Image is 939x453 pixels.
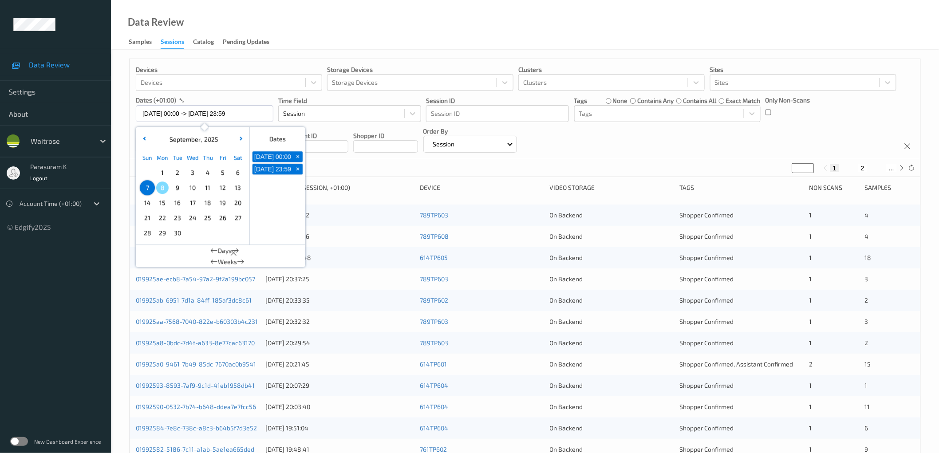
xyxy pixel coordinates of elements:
span: 6 [232,166,244,179]
span: 28 [141,227,154,239]
span: 5 [217,166,229,179]
div: Timestamp (Session, +01:00) [265,183,414,192]
div: On Backend [550,317,673,326]
span: 22 [156,212,169,224]
span: 1 [809,382,812,389]
span: Shopper Confirmed [679,254,734,261]
div: Sessions [161,37,184,49]
div: Choose Monday September 08 of 2025 [155,180,170,195]
div: Video Storage [550,183,673,192]
span: 19 [217,197,229,209]
span: 4 [865,211,869,219]
p: Tags [574,96,588,105]
div: On Backend [550,253,673,262]
div: Pending Updates [223,37,269,48]
span: 9 [865,445,868,453]
span: + [293,165,303,174]
div: Choose Monday September 15 of 2025 [155,195,170,210]
div: [DATE] 20:54:16 [265,232,414,241]
div: Choose Saturday September 27 of 2025 [230,210,245,225]
div: Choose Friday September 05 of 2025 [215,165,230,180]
span: 3 [186,166,199,179]
div: Sat [230,150,245,165]
button: 2 [858,164,867,172]
span: Shopper Confirmed, Assistant Confirmed [679,360,793,368]
p: Order By [423,127,517,136]
span: 1 [809,339,812,347]
div: Choose Wednesday September 17 of 2025 [185,195,200,210]
div: On Backend [550,275,673,284]
span: 29 [156,227,169,239]
span: Shopper Confirmed [679,382,734,389]
a: Pending Updates [223,36,278,48]
span: 16 [171,197,184,209]
div: Choose Thursday September 18 of 2025 [200,195,215,210]
span: 1 [809,254,812,261]
span: 3 [865,275,868,283]
span: 15 [156,197,169,209]
a: 019925ab-6951-7d1a-84ff-185af3dc8c61 [136,296,252,304]
div: Choose Wednesday September 24 of 2025 [185,210,200,225]
span: 17 [186,197,199,209]
p: dates (+01:00) [136,96,176,105]
div: [DATE] 20:33:35 [265,296,414,305]
div: On Backend [550,402,673,411]
span: 3 [865,318,868,325]
p: Storage Devices [327,65,513,74]
span: Shopper Confirmed [679,424,734,432]
span: 4 [865,232,869,240]
span: 11 [201,181,214,194]
a: 761TP602 [420,445,447,453]
button: + [293,151,303,162]
a: 789TP608 [420,232,449,240]
span: 2 [865,296,868,304]
a: 789TP603 [420,318,448,325]
div: Choose Sunday September 28 of 2025 [140,225,155,240]
label: exact match [726,96,761,105]
a: 614TP601 [420,360,447,368]
div: Choose Wednesday September 10 of 2025 [185,180,200,195]
a: 01992584-7e8c-738c-a8c3-b64b5f7d3e52 [136,424,257,432]
a: 019925ae-ecb8-7a54-97a2-9f2a199bc057 [136,275,255,283]
span: Shopper Confirmed [679,339,734,347]
div: Choose Friday September 12 of 2025 [215,180,230,195]
p: Session ID [426,96,569,105]
div: On Backend [550,381,673,390]
div: [DATE] 20:37:25 [265,275,414,284]
label: none [613,96,628,105]
p: Session [430,140,458,149]
span: 18 [865,254,872,261]
div: [DATE] 20:03:40 [265,402,414,411]
div: [DATE] 20:32:32 [265,317,414,326]
span: 12 [217,181,229,194]
div: Choose Monday September 29 of 2025 [155,225,170,240]
a: 01992593-8593-7af9-9c1d-41eb1958db41 [136,382,255,389]
a: 789TP603 [420,211,448,219]
div: Choose Saturday September 13 of 2025 [230,180,245,195]
span: Shopper Confirmed [679,211,734,219]
div: Non Scans [809,183,858,192]
div: Choose Tuesday September 09 of 2025 [170,180,185,195]
span: 1 [809,275,812,283]
div: Choose Saturday October 04 of 2025 [230,225,245,240]
span: September [167,135,200,143]
p: Time Field [278,96,421,105]
a: 019925a8-0bdc-7d4f-a633-8e77cac63170 [136,339,255,347]
div: Choose Saturday September 06 of 2025 [230,165,245,180]
div: Choose Thursday September 25 of 2025 [200,210,215,225]
div: Choose Sunday September 14 of 2025 [140,195,155,210]
a: 614TP604 [420,424,448,432]
button: [DATE] 00:00 [253,151,293,162]
div: Choose Sunday August 31 of 2025 [140,165,155,180]
a: 614TP604 [420,382,448,389]
div: On Backend [550,424,673,433]
div: Choose Tuesday September 02 of 2025 [170,165,185,180]
span: 1 [156,166,169,179]
span: 23 [171,212,184,224]
span: 13 [232,181,244,194]
div: Choose Friday September 19 of 2025 [215,195,230,210]
div: Thu [200,150,215,165]
div: Tue [170,150,185,165]
span: 30 [171,227,184,239]
span: Shopper Confirmed [679,232,734,240]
